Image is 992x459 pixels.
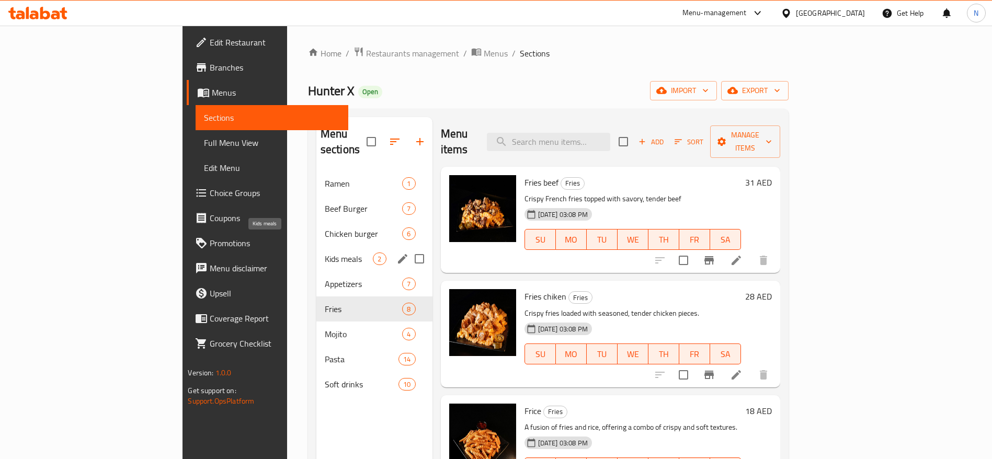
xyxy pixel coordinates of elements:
span: Edit Menu [204,162,340,174]
span: Soft drinks [325,378,399,391]
div: items [402,303,415,315]
button: SA [710,343,741,364]
a: Menus [471,47,508,60]
li: / [463,47,467,60]
span: Get support on: [188,384,236,397]
button: Branch-specific-item [697,362,722,387]
div: Pasta [325,353,399,365]
div: items [373,253,386,265]
span: SU [529,347,552,362]
div: Chicken burger6 [316,221,432,246]
a: Edit Menu [196,155,348,180]
span: Menu disclaimer [210,262,340,274]
div: Kids meals2edit [316,246,432,271]
span: Grocery Checklist [210,337,340,350]
span: Branches [210,61,340,74]
span: Appetizers [325,278,403,290]
a: Coverage Report [187,306,348,331]
span: TH [653,347,675,362]
p: Crispy French fries topped with savory, tender beef [524,192,741,205]
div: [GEOGRAPHIC_DATA] [796,7,865,19]
span: TH [653,232,675,247]
button: Manage items [710,125,780,158]
span: Fries beef [524,175,558,190]
button: SU [524,343,556,364]
a: Menus [187,80,348,105]
span: Promotions [210,237,340,249]
a: Edit menu item [730,254,743,267]
a: Branches [187,55,348,80]
span: TU [591,232,613,247]
a: Choice Groups [187,180,348,205]
a: Support.OpsPlatform [188,394,254,408]
p: Crispy fries loaded with seasoned, tender chicken pieces. [524,307,741,320]
span: Restaurants management [366,47,459,60]
span: 7 [403,204,415,214]
button: Add section [407,129,432,154]
div: items [402,227,415,240]
button: TU [587,229,618,250]
span: MO [560,347,583,362]
a: Restaurants management [354,47,459,60]
button: WE [618,229,648,250]
span: Add [637,136,665,148]
span: FR [683,347,706,362]
span: [DATE] 03:08 PM [534,438,592,448]
img: Fries beef [449,175,516,242]
button: delete [751,248,776,273]
button: FR [679,229,710,250]
span: SA [714,347,737,362]
span: 1 [403,179,415,189]
span: Select to update [672,249,694,271]
div: Mojito4 [316,322,432,347]
div: Chicken burger [325,227,403,240]
span: Choice Groups [210,187,340,199]
h6: 28 AED [745,289,772,304]
button: TU [587,343,618,364]
div: items [402,278,415,290]
a: Full Menu View [196,130,348,155]
div: items [398,378,415,391]
span: Upsell [210,287,340,300]
a: Coupons [187,205,348,231]
h2: Menu items [441,126,474,157]
span: SU [529,232,552,247]
button: FR [679,343,710,364]
span: Manage items [719,129,772,155]
div: Fries8 [316,296,432,322]
span: Sort sections [382,129,407,154]
span: Mojito [325,328,403,340]
div: Ramen1 [316,171,432,196]
span: WE [622,347,644,362]
span: Beef Burger [325,202,403,215]
span: Hunter X [308,79,354,102]
li: / [512,47,516,60]
button: Add [634,134,668,150]
img: Fries chiken [449,289,516,356]
span: Fries [561,177,584,189]
button: SU [524,229,556,250]
a: Menu disclaimer [187,256,348,281]
span: Full Menu View [204,136,340,149]
div: Soft drinks10 [316,372,432,397]
div: Appetizers7 [316,271,432,296]
span: Sections [520,47,550,60]
button: import [650,81,717,100]
div: Fries [561,177,585,190]
div: Fries [543,406,567,418]
div: Beef Burger7 [316,196,432,221]
span: Menus [212,86,340,99]
span: 10 [399,380,415,389]
span: 6 [403,229,415,239]
span: Version: [188,366,213,380]
span: Select section [612,131,634,153]
span: TU [591,347,613,362]
button: WE [618,343,648,364]
p: A fusion of fries and rice, offering a combo of crispy and soft textures. [524,421,741,434]
div: Menu-management [682,7,747,19]
span: Sections [204,111,340,124]
span: export [729,84,780,97]
span: Frice [524,403,541,419]
button: TH [648,229,679,250]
